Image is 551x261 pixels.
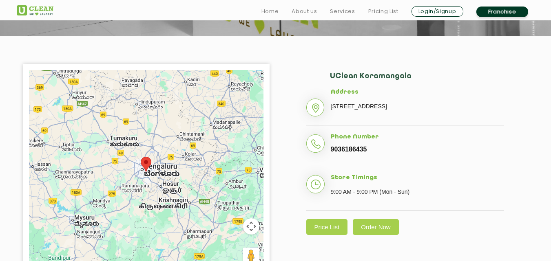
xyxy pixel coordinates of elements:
[331,186,504,198] p: 9:00 AM - 9:00 PM (Mon - Sun)
[353,219,399,235] a: Order Now
[331,100,504,112] p: [STREET_ADDRESS]
[292,7,317,16] a: About us
[306,219,348,235] a: Price List
[330,72,504,89] h2: UClean Koramangala
[476,7,528,17] a: Franchise
[330,7,355,16] a: Services
[331,89,504,96] h5: Address
[368,7,398,16] a: Pricing List
[261,7,279,16] a: Home
[331,146,367,153] a: 9036186435
[17,5,53,15] img: UClean Laundry and Dry Cleaning
[412,6,463,17] a: Login/Signup
[331,134,504,141] h5: Phone Number
[331,174,504,182] h5: Store Timings
[243,218,259,235] button: Map camera controls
